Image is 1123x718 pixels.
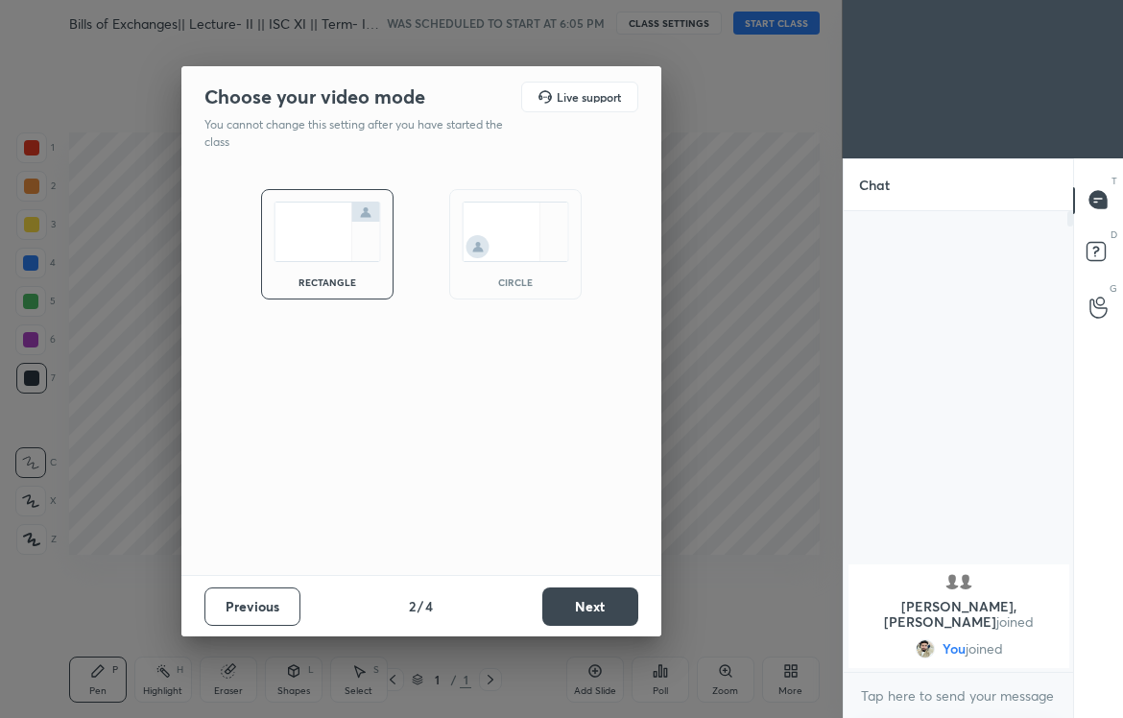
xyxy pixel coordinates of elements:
[204,587,300,626] button: Previous
[1111,174,1117,188] p: T
[425,596,433,616] h4: 4
[542,587,638,626] button: Next
[1111,227,1117,242] p: D
[956,572,975,591] img: default.png
[289,277,366,287] div: rectangle
[409,596,416,616] h4: 2
[477,277,554,287] div: circle
[996,612,1034,631] span: joined
[204,84,425,109] h2: Choose your video mode
[204,116,515,151] p: You cannot change this setting after you have started the class
[462,202,569,262] img: circleScreenIcon.acc0effb.svg
[274,202,381,262] img: normalScreenIcon.ae25ed63.svg
[1110,281,1117,296] p: G
[844,159,905,210] p: Chat
[965,641,1002,657] span: joined
[915,639,934,658] img: fc0a0bd67a3b477f9557aca4a29aa0ad.19086291_AOh14GgchNdmiCeYbMdxktaSN3Z4iXMjfHK5yk43KqG_6w%3Ds96-c
[943,572,962,591] img: default.png
[942,641,965,657] span: You
[860,599,1058,630] p: [PERSON_NAME], [PERSON_NAME]
[844,561,1074,672] div: grid
[557,91,621,103] h5: Live support
[418,596,423,616] h4: /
